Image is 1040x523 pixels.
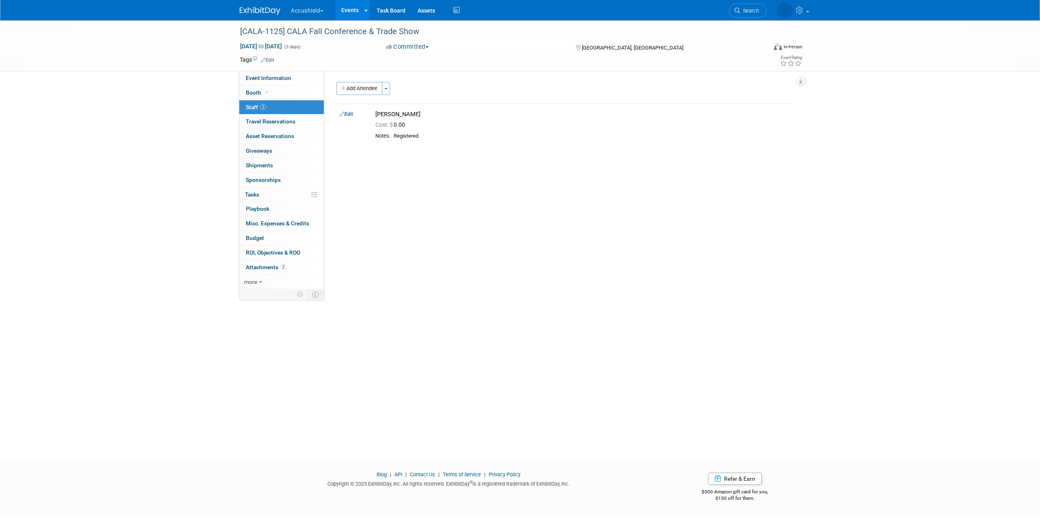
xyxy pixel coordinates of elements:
a: Sponsorships [239,173,324,187]
span: Asset Reservations [246,133,294,139]
a: ROI, Objectives & ROO [239,246,324,260]
span: Shipments [246,162,273,169]
div: Event Format [719,42,802,54]
span: Event Information [246,75,291,81]
a: Giveaways [239,144,324,158]
a: Contact Us [410,471,435,478]
span: [GEOGRAPHIC_DATA], [GEOGRAPHIC_DATA] [582,45,683,51]
a: Tasks [239,188,324,202]
div: Notes: [375,133,390,139]
a: API [394,471,402,478]
button: Add Attendee [336,82,382,95]
a: Staff2 [239,100,324,115]
sup: ® [470,480,472,484]
i: Booth reservation complete [265,90,269,95]
a: Asset Reservations [239,129,324,143]
a: Refer & Earn [708,473,762,485]
span: (3 days) [284,44,301,50]
a: Search [705,4,742,18]
span: Budget [246,235,264,241]
a: Booth [239,86,324,100]
span: 2 [260,104,266,110]
a: Event Information [239,71,324,85]
a: Playbook [239,202,324,216]
img: ExhibitDay [240,7,280,15]
a: Blog [377,471,387,478]
div: [CALA-1125] CALA Fall Conference & Trade Show [237,24,754,39]
a: Travel Reservations [239,115,324,129]
span: Tasks [245,191,259,198]
span: Attachments [246,264,286,270]
a: more [239,275,324,289]
div: $150 off for them. [669,495,801,502]
span: Cost: $ [375,121,394,128]
a: Misc. Expenses & Credits [239,216,324,231]
a: Terms of Service [443,471,481,478]
span: 0.00 [375,121,408,128]
span: | [482,471,487,478]
div: [PERSON_NAME] [375,110,791,118]
span: Search [716,8,734,14]
td: Toggle Event Tabs [308,289,324,300]
span: | [436,471,442,478]
span: more [244,279,257,285]
span: Giveaways [246,147,272,154]
a: Budget [239,231,324,245]
span: Staff [246,104,266,110]
span: Travel Reservations [246,118,295,125]
img: Format-Inperson.png [774,43,782,50]
span: Misc. Expenses & Credits [246,220,309,227]
span: Playbook [246,205,269,212]
a: Edit [261,57,274,63]
img: John Leavitt [753,4,793,13]
span: [DATE] [DATE] [240,43,282,50]
a: Shipments [239,158,324,173]
div: $500 Amazon gift card for you, [669,483,801,502]
span: 2 [280,264,286,270]
a: Attachments2 [239,260,324,274]
a: Edit [340,111,353,117]
span: ROI, Objectives & ROO [246,249,300,256]
td: Tags [240,56,274,64]
span: to [257,43,265,50]
div: Copyright © 2025 ExhibitDay, Inc. All rights reserved. ExhibitDay is a registered trademark of Ex... [240,478,657,488]
div: Registered [394,133,791,140]
button: Committed [383,43,432,51]
div: In-Person [783,44,802,50]
div: Event Rating [780,56,802,60]
span: Booth [246,89,271,96]
td: Personalize Event Tab Strip [293,289,308,300]
a: Privacy Policy [489,471,520,478]
span: | [403,471,409,478]
span: Sponsorships [246,177,281,183]
span: | [388,471,393,478]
